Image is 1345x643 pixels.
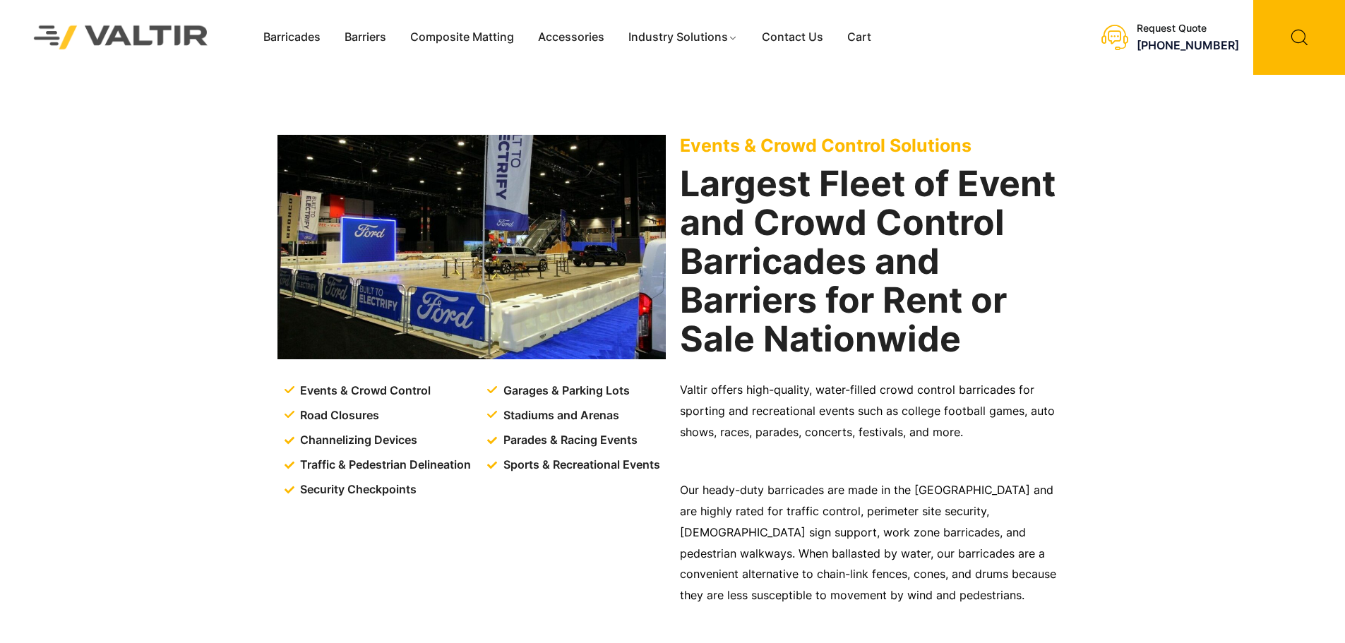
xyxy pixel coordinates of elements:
[500,380,630,402] span: Garages & Parking Lots
[750,27,835,48] a: Contact Us
[680,480,1068,607] p: Our heady-duty barricades are made in the [GEOGRAPHIC_DATA] and are highly rated for traffic cont...
[297,405,379,426] span: Road Closures
[680,135,1068,156] p: Events & Crowd Control Solutions
[835,27,883,48] a: Cart
[1137,38,1239,52] a: [PHONE_NUMBER]
[500,430,638,451] span: Parades & Racing Events
[526,27,616,48] a: Accessories
[251,27,333,48] a: Barricades
[297,479,417,500] span: Security Checkpoints
[616,27,750,48] a: Industry Solutions
[333,27,398,48] a: Barriers
[297,455,471,476] span: Traffic & Pedestrian Delineation
[16,7,227,67] img: Valtir Rentals
[297,380,431,402] span: Events & Crowd Control
[1137,23,1239,35] div: Request Quote
[297,430,417,451] span: Channelizing Devices
[500,455,660,476] span: Sports & Recreational Events
[680,380,1068,443] p: Valtir offers high-quality, water-filled crowd control barricades for sporting and recreational e...
[680,164,1068,359] h2: Largest Fleet of Event and Crowd Control Barricades and Barriers for Rent or Sale Nationwide
[500,405,619,426] span: Stadiums and Arenas
[398,27,526,48] a: Composite Matting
